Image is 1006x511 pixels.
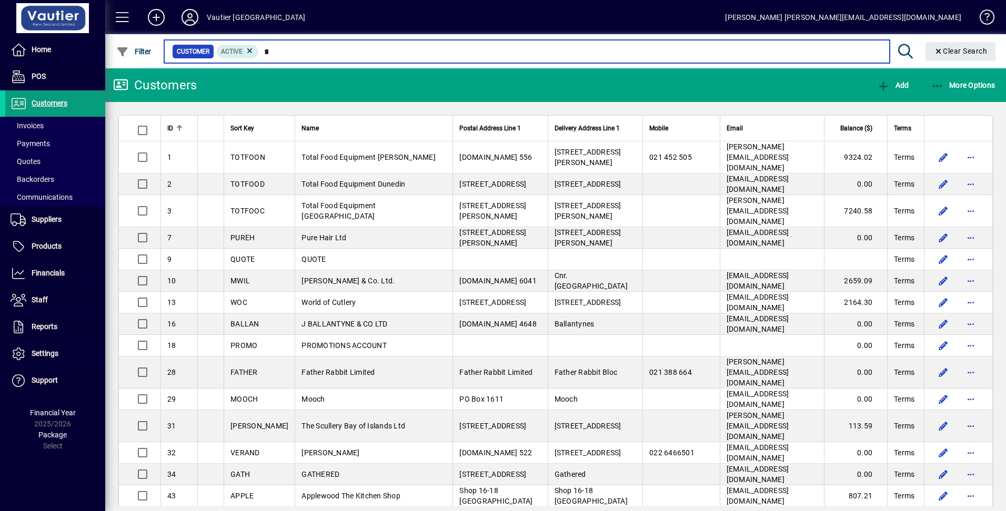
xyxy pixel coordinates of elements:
span: [PERSON_NAME] & Co. Ltd. [301,277,395,285]
span: Terms [894,469,914,479]
a: Invoices [5,117,105,135]
span: QUOTE [230,255,255,263]
span: GATH [230,470,250,478]
span: Terms [894,122,911,134]
span: [EMAIL_ADDRESS][DOMAIN_NAME] [727,486,789,505]
button: Edit [935,294,952,311]
span: Terms [894,206,914,216]
span: Postal Address Line 1 [459,122,521,134]
span: Email [727,122,743,134]
span: Terms [894,179,914,189]
span: Terms [894,319,914,329]
span: Pure Hair Ltd [301,233,346,242]
button: Edit [935,487,952,504]
a: Suppliers [5,207,105,233]
span: More Options [931,81,995,89]
span: TOTFOOC [230,207,265,215]
span: 18 [167,341,176,350]
span: PO Box 1611 [459,395,504,403]
span: Terms [894,447,914,458]
span: PUREH [230,233,255,242]
span: [STREET_ADDRESS] [459,470,526,478]
span: Settings [32,349,58,357]
mat-chip: Activation Status: Active [217,45,259,58]
a: Support [5,367,105,394]
button: More options [962,391,979,407]
span: 31 [167,422,176,430]
span: PROMOTIONS ACCOUNT [301,341,387,350]
span: [STREET_ADDRESS] [459,422,526,430]
span: Ballantynes [555,320,595,328]
button: More options [962,272,979,289]
td: 0.00 [824,464,887,485]
div: Name [301,122,446,134]
span: Total Food Equipment Dunedin [301,180,405,188]
span: TOTFOOD [230,180,265,188]
span: GATHERED [301,470,339,478]
button: Edit [935,251,952,268]
span: [PERSON_NAME] [301,448,359,457]
span: Customers [32,99,67,107]
span: Clear Search [934,47,988,55]
span: [STREET_ADDRESS] [555,298,621,306]
button: Edit [935,315,952,332]
span: Terms [894,275,914,286]
button: Edit [935,229,952,246]
button: More Options [929,76,998,95]
span: Total Food Equipment [PERSON_NAME] [301,153,436,161]
span: Terms [894,340,914,351]
a: Staff [5,287,105,313]
span: Products [32,242,62,250]
span: J BALLANTYNE & CO LTD [301,320,387,328]
button: Edit [935,149,952,166]
button: Filter [114,42,154,61]
a: Settings [5,341,105,367]
span: [STREET_ADDRESS] [459,298,526,306]
span: [STREET_ADDRESS] [555,180,621,188]
span: 34 [167,470,176,478]
span: Customer [177,46,209,57]
span: 10 [167,277,176,285]
span: Shop 16-18 [GEOGRAPHIC_DATA] [555,486,628,505]
button: More options [962,417,979,434]
span: 022 6466501 [649,448,695,457]
span: Invoices [11,121,44,130]
span: BALLAN [230,320,259,328]
button: Edit [935,444,952,461]
span: [DOMAIN_NAME] 556 [459,153,532,161]
span: [DOMAIN_NAME] 4648 [459,320,537,328]
button: More options [962,364,979,381]
span: POS [32,72,46,80]
a: Payments [5,135,105,152]
span: Gathered [555,470,586,478]
span: [EMAIL_ADDRESS][DOMAIN_NAME] [727,443,789,462]
span: [DOMAIN_NAME] 6041 [459,277,537,285]
span: Father Rabbit Bloc [555,368,618,376]
button: Edit [935,417,952,434]
button: Add [139,8,173,27]
button: Edit [935,391,952,407]
td: 0.00 [824,389,887,410]
td: 7240.58 [824,195,887,227]
a: POS [5,64,105,90]
span: 021 388 664 [649,368,692,376]
span: Mooch [555,395,578,403]
span: [PERSON_NAME][EMAIL_ADDRESS][DOMAIN_NAME] [727,357,789,387]
span: [PERSON_NAME][EMAIL_ADDRESS][DOMAIN_NAME] [727,196,789,226]
button: More options [962,176,979,192]
span: [EMAIL_ADDRESS][DOMAIN_NAME] [727,314,789,333]
button: Clear [925,42,996,61]
button: More options [962,229,979,246]
span: [PERSON_NAME][EMAIL_ADDRESS][DOMAIN_NAME] [727,411,789,441]
span: Terms [894,297,914,308]
button: More options [962,487,979,504]
a: Communications [5,188,105,206]
span: Payments [11,139,50,148]
span: 2 [167,180,172,188]
span: 1 [167,153,172,161]
span: TOTFOON [230,153,265,161]
span: [PERSON_NAME] [230,422,288,430]
a: Products [5,233,105,260]
span: WOC [230,298,247,306]
span: [EMAIL_ADDRESS][DOMAIN_NAME] [727,271,789,290]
